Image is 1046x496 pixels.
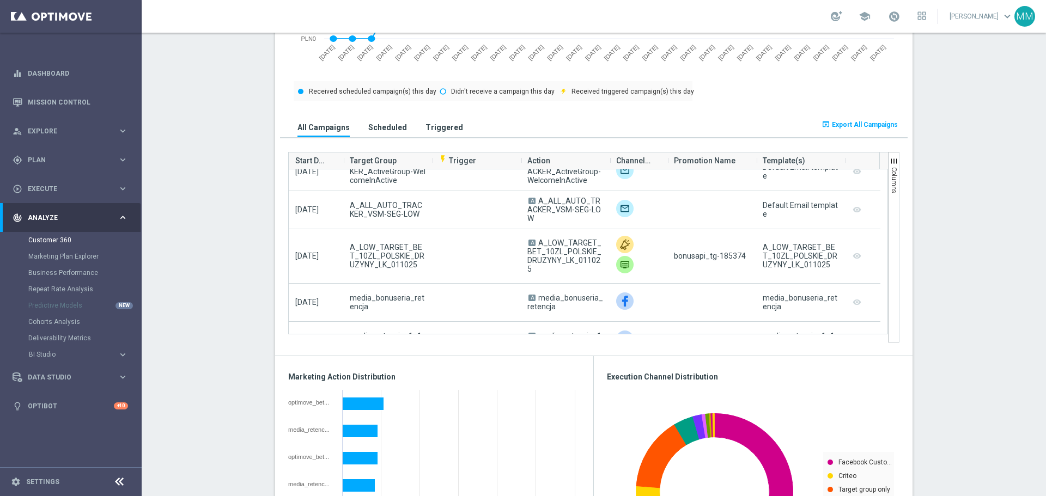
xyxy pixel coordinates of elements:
text: Didn't receive a campaign this day [451,88,555,95]
i: keyboard_arrow_right [118,212,128,223]
text: [DATE] [337,44,355,62]
span: media_retencja_1_14 [350,332,425,349]
div: Mission Control [12,98,129,107]
div: media_retencja_1_14 [763,332,838,349]
span: bonusapi_tg-185374 [674,252,746,260]
text: [DATE] [679,44,697,62]
button: BI Studio keyboard_arrow_right [28,350,129,359]
div: Business Performance [28,265,141,281]
span: A [528,198,536,204]
span: Target Group [350,150,397,172]
i: keyboard_arrow_right [118,155,128,165]
div: BI Studio [29,351,118,358]
span: A_ALL_AUTO_TRACKER_ActiveGroup-WelcomeInActive [350,158,425,185]
text: [DATE] [774,44,792,62]
h3: All Campaigns [297,123,350,132]
div: Plan [13,155,118,165]
span: Promotion Name [674,150,735,172]
text: [DATE] [831,44,849,62]
text: [DATE] [413,44,431,62]
img: CMS [616,236,634,253]
div: +10 [114,402,128,409]
a: Cohorts Analysis [28,317,113,326]
i: keyboard_arrow_right [118,350,128,360]
h3: Marketing Action Distribution [288,372,580,382]
div: Cohorts Analysis [28,314,141,330]
div: A_LOW_TARGET_BET_10ZL_POLSKIE_DRUZYNY_LK_011025 [763,243,838,269]
span: A_ALL_AUTO_TRACKER_VSM-SEG-LOW [350,201,425,218]
a: [PERSON_NAME]keyboard_arrow_down [948,8,1014,25]
button: track_changes Analyze keyboard_arrow_right [12,213,129,222]
i: lightbulb [13,401,22,411]
text: PLN0 [301,35,316,42]
button: equalizer Dashboard [12,69,129,78]
a: Deliverability Metrics [28,334,113,342]
text: [DATE] [432,44,450,62]
text: [DATE] [584,44,602,62]
span: Explore [28,128,118,134]
i: track_changes [13,213,22,223]
span: [DATE] [295,298,319,307]
span: [DATE] [295,252,319,260]
span: [DATE] [295,205,319,214]
div: Deliverability Metrics [28,330,141,346]
div: Private message [616,256,634,273]
text: Received scheduled campaign(s) this day [309,88,436,95]
text: [DATE] [850,44,868,62]
text: [DATE] [603,44,621,62]
span: BI Studio [29,351,107,358]
div: media_retencja_1_14 [288,426,335,433]
text: [DATE] [812,44,830,62]
div: optimove_bet_1D_plus [288,399,335,406]
div: Analyze [13,213,118,223]
span: Plan [28,157,118,163]
span: Columns [890,167,898,193]
div: Default Email template [763,201,838,218]
span: A_ALL_AUTO_TRACKER_VSM-SEG-LOW [527,197,601,223]
button: All Campaigns [295,117,352,137]
i: play_circle_outline [13,184,22,194]
text: [DATE] [527,44,545,62]
i: flash_on [439,155,447,163]
span: Channel(s) [616,150,652,172]
img: Facebook Custom Audience [616,330,634,348]
text: [DATE] [698,44,716,62]
i: open_in_browser [822,120,830,128]
text: [DATE] [318,44,336,62]
div: Target group only [616,162,634,179]
div: BI Studio [28,346,141,363]
a: Business Performance [28,268,113,277]
text: Facebook Custo… [838,458,892,466]
text: [DATE] [375,44,393,62]
button: Scheduled [366,117,410,137]
img: Facebook Custom Audience [616,292,634,310]
text: [DATE] [793,44,811,62]
text: [DATE] [489,44,507,62]
i: gps_fixed [13,155,22,165]
div: Default Email template [763,163,838,180]
a: Settings [26,479,59,485]
button: Data Studio keyboard_arrow_right [12,373,129,382]
i: keyboard_arrow_right [118,372,128,382]
text: [DATE] [622,44,640,62]
div: optimove_bet_14D_and_reg_30D [288,454,335,460]
span: Trigger [439,156,476,165]
div: Marketing Plan Explorer [28,248,141,265]
img: Target group only [616,200,634,217]
text: [DATE] [660,44,678,62]
span: Start Date [295,150,328,172]
button: lightbulb Optibot +10 [12,402,129,411]
div: Explore [13,126,118,136]
span: A_LOW_TARGET_BET_10ZL_POLSKIE_DRUZYNY_LK_011025 [527,238,601,273]
text: [DATE] [736,44,754,62]
a: Marketing Plan Explorer [28,252,113,261]
span: Export All Campaigns [832,121,898,128]
div: media_retencja_1_14_ZG [288,481,335,487]
span: media_bonuseria_retencja [350,293,425,311]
